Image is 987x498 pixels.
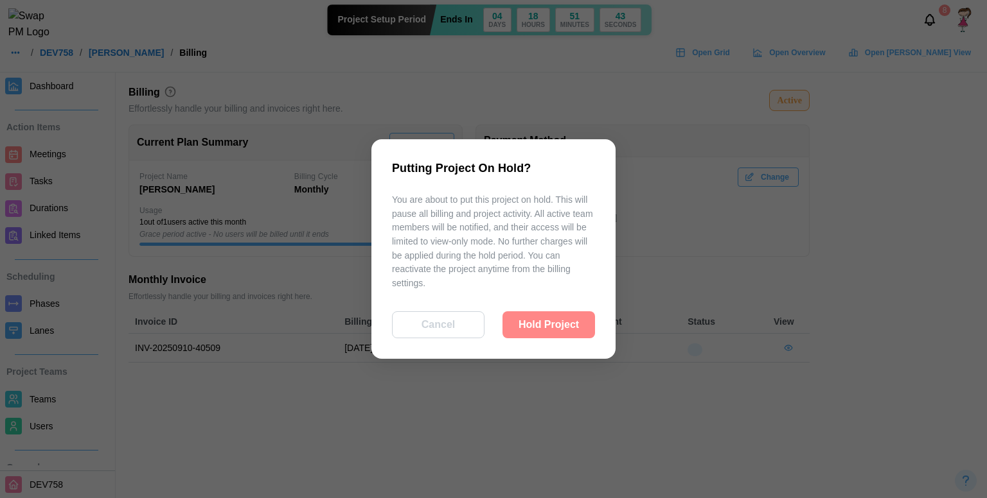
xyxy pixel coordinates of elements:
span: Cancel [422,312,455,338]
div: Putting Project On Hold? [392,160,595,178]
span: Hold Project [519,312,579,338]
div: You are about to put this project on hold. This will pause all billing and project activity. All ... [392,193,595,291]
button: Hold Project [502,311,595,338]
button: Cancel [392,311,485,338]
